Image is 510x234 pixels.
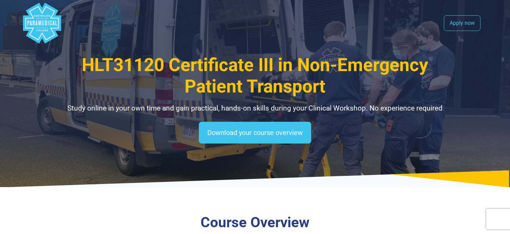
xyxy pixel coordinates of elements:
[82,54,428,97] span: HLT31120 Certificate III in Non-Emergency Patient Transport
[199,122,311,144] a: Download your course overview
[57,103,454,114] p: Study online in your own time and gain practical, hands-on skills during your Clinical Workshop. ...
[444,15,480,31] a: Apply now
[57,214,454,231] h3: Course Overview
[22,3,62,44] div: Australian Paramedical College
